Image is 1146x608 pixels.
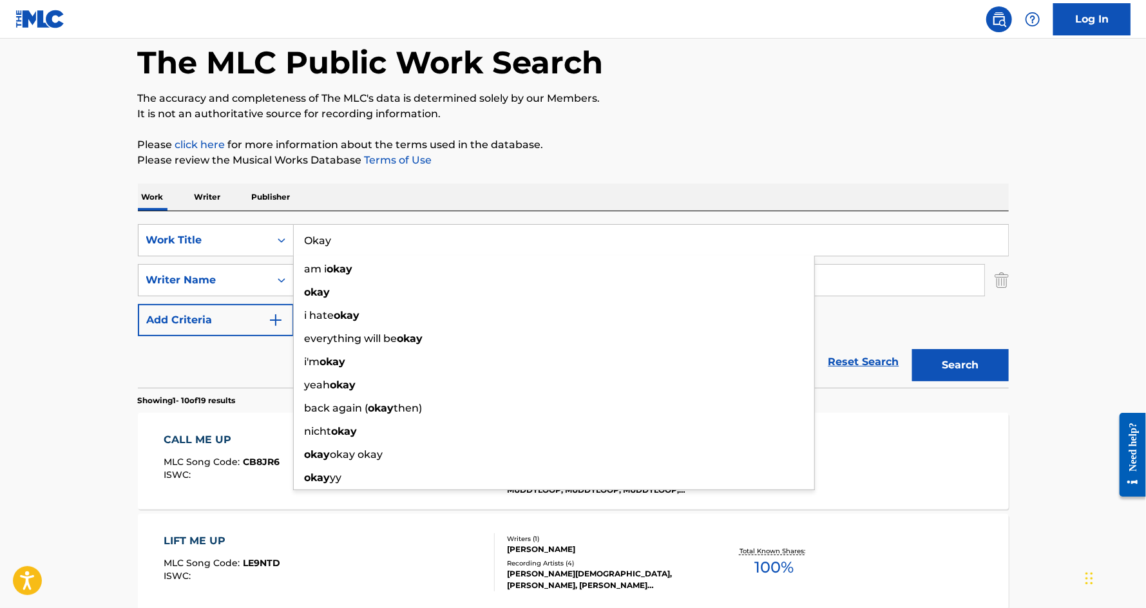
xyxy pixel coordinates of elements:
p: Showing 1 - 10 of 19 results [138,395,236,406]
span: am i [305,263,327,275]
strong: okay [368,402,394,414]
span: yy [330,471,342,484]
p: It is not an authoritative source for recording information. [138,106,1009,122]
a: Log In [1053,3,1131,35]
strong: okay [330,379,356,391]
div: LIFT ME UP [164,533,280,549]
div: Writers ( 1 ) [507,534,702,544]
div: Work Title [146,233,262,248]
strong: okay [327,263,353,275]
button: Search [912,349,1009,381]
p: Publisher [248,184,294,211]
a: click here [175,138,225,151]
a: Terms of Use [362,154,432,166]
span: then) [394,402,423,414]
span: nicht [305,425,332,437]
img: Delete Criterion [995,264,1009,296]
div: [PERSON_NAME][DEMOGRAPHIC_DATA], [PERSON_NAME], [PERSON_NAME][DEMOGRAPHIC_DATA], [PERSON_NAME][DE... [507,568,702,591]
div: Writer Name [146,272,262,288]
img: search [991,12,1007,27]
div: [PERSON_NAME] [507,544,702,555]
strong: okay [305,471,330,484]
p: Please for more information about the terms used in the database. [138,137,1009,153]
h1: The MLC Public Work Search [138,43,604,82]
strong: okay [305,448,330,461]
span: i hate [305,309,334,321]
form: Search Form [138,224,1009,388]
iframe: Resource Center [1110,403,1146,507]
strong: okay [334,309,360,321]
p: Writer [191,184,225,211]
span: ISWC : [164,469,194,480]
span: yeah [305,379,330,391]
p: Please review the Musical Works Database [138,153,1009,168]
span: okay okay [330,448,383,461]
div: Drag [1085,559,1093,598]
span: LE9NTD [243,557,280,569]
a: Public Search [986,6,1012,32]
span: back again ( [305,402,368,414]
img: 9d2ae6d4665cec9f34b9.svg [268,312,283,328]
span: i'm [305,356,320,368]
span: MLC Song Code : [164,557,243,569]
span: ISWC : [164,570,194,582]
div: Recording Artists ( 4 ) [507,558,702,568]
iframe: Chat Widget [1082,546,1146,608]
a: Reset Search [822,348,906,376]
strong: okay [397,332,423,345]
span: CB8JR6 [243,456,280,468]
strong: okay [320,356,346,368]
button: Add Criteria [138,304,294,336]
span: everything will be [305,332,397,345]
img: MLC Logo [15,10,65,28]
p: Total Known Shares: [740,546,808,556]
a: CALL ME UPMLC Song Code:CB8JR6ISWC:Writers (3)[PERSON_NAME], [PERSON_NAME] [PERSON_NAME], [PERSON... [138,413,1009,509]
strong: okay [332,425,358,437]
strong: okay [305,286,330,298]
img: help [1025,12,1040,27]
p: The accuracy and completeness of The MLC's data is determined solely by our Members. [138,91,1009,106]
div: Help [1020,6,1046,32]
div: CALL ME UP [164,432,280,448]
span: 100 % [754,556,794,579]
span: MLC Song Code : [164,456,243,468]
p: Work [138,184,167,211]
